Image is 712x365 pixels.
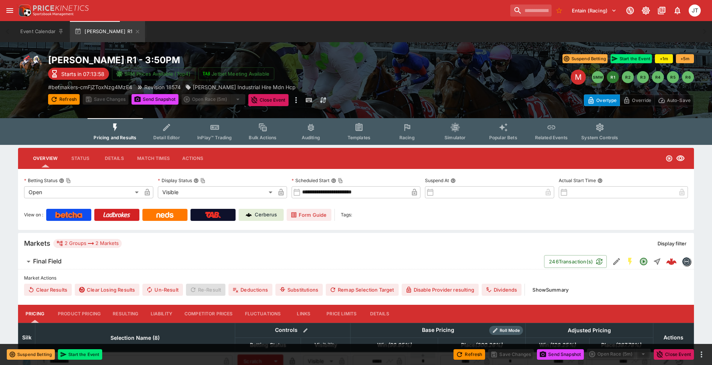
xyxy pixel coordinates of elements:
[664,254,679,269] a: 967eaa79-d87a-43d8-836a-f4cc596293a9
[348,135,370,140] span: Templates
[197,135,232,140] span: InPlay™ Trading
[655,94,694,106] button: Auto-Save
[228,284,272,296] button: Deductions
[158,186,275,198] div: Visible
[610,255,623,268] button: Edit Detail
[671,4,684,17] button: Notifications
[528,284,573,296] button: ShowSummary
[653,323,694,352] th: Actions
[205,212,221,218] img: TabNZ
[27,149,63,167] button: Overview
[58,349,102,360] button: Start the Event
[287,209,331,221] a: Form Guide
[33,5,89,11] img: PriceKinetics
[320,305,363,323] button: Price Limits
[18,323,35,352] th: Silk
[531,341,584,350] span: Win(129.25%)
[181,94,245,105] div: split button
[444,135,466,140] span: Simulator
[655,54,673,63] button: +1m
[142,284,183,296] span: Un-Result
[246,212,252,218] img: Cerberus
[620,94,655,106] button: Override
[697,350,706,359] button: more
[193,83,296,91] p: [PERSON_NAME] Industrial Hire Mdn Hcp
[682,257,691,266] img: betmakers
[587,349,651,359] div: split button
[158,177,192,184] p: Display Status
[16,21,68,42] button: Event Calendar
[48,83,132,91] p: Copy To Clipboard
[592,71,694,83] nav: pagination navigation
[584,94,620,106] button: Overtype
[596,96,617,104] p: Overtype
[24,186,141,198] div: Open
[239,305,287,323] button: Fluctuations
[24,284,72,296] button: Clear Results
[593,341,649,350] span: Place(387.78%)
[567,5,621,17] button: Select Tenant
[453,341,511,350] span: Place(300.26%)
[239,209,284,221] a: Cerberus
[399,135,415,140] span: Racing
[665,155,673,162] svg: Open
[639,4,653,17] button: Toggle light/dark mode
[369,341,420,350] span: Win(99.95%)
[131,149,176,167] button: Match Times
[292,177,330,184] p: Scheduled Start
[255,211,277,219] p: Cerberus
[18,305,52,323] button: Pricing
[200,178,206,183] button: Copy To Clipboard
[489,326,523,335] div: Show/hide Price Roll mode configuration.
[156,212,173,218] img: Neds
[650,255,664,268] button: Straight
[510,5,552,17] input: search
[637,71,649,83] button: R3
[363,305,396,323] button: Details
[48,94,80,105] button: Refresh
[301,325,310,335] button: Bulk edit
[682,71,694,83] button: R6
[24,209,43,221] label: View on :
[544,255,607,268] button: 246Transaction(s)
[387,341,411,350] em: ( 99.95 %)
[59,178,64,183] button: Betting StatusCopy To Clipboard
[652,71,664,83] button: R4
[666,256,677,267] img: logo-cerberus--red.svg
[482,284,522,296] button: Dividends
[419,325,457,335] div: Base Pricing
[292,94,301,106] button: more
[48,54,371,66] h2: Copy To Clipboard
[193,178,199,183] button: Display StatusCopy To Clipboard
[55,212,82,218] img: Betcha
[537,349,584,360] button: Send Snapshot
[535,135,568,140] span: Related Events
[306,341,345,350] span: Visibility
[611,54,652,63] button: Start the Event
[632,96,651,104] p: Override
[425,177,449,184] p: Suspend At
[607,71,619,83] button: R1
[18,54,42,78] img: horse_racing.png
[275,284,323,296] button: Substitutions
[302,135,320,140] span: Auditing
[667,96,691,104] p: Auto-Save
[33,257,62,265] h6: Final Field
[623,255,637,268] button: SGM Enabled
[88,118,624,145] div: Event type filters
[97,149,131,167] button: Details
[203,70,210,78] img: jetbet-logo.svg
[24,272,688,284] label: Market Actions
[235,323,351,338] th: Controls
[112,67,195,80] button: SRM Prices Available (Top4)
[689,5,701,17] div: Josh Tanner
[654,349,694,360] button: Close Event
[581,135,618,140] span: System Controls
[144,83,181,91] p: Revision 18574
[17,3,32,18] img: PriceKinetics Logo
[450,178,456,183] button: Suspend At
[454,349,485,360] button: Refresh
[103,212,130,218] img: Ladbrokes
[553,5,565,17] button: No Bookmarks
[66,178,71,183] button: Copy To Clipboard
